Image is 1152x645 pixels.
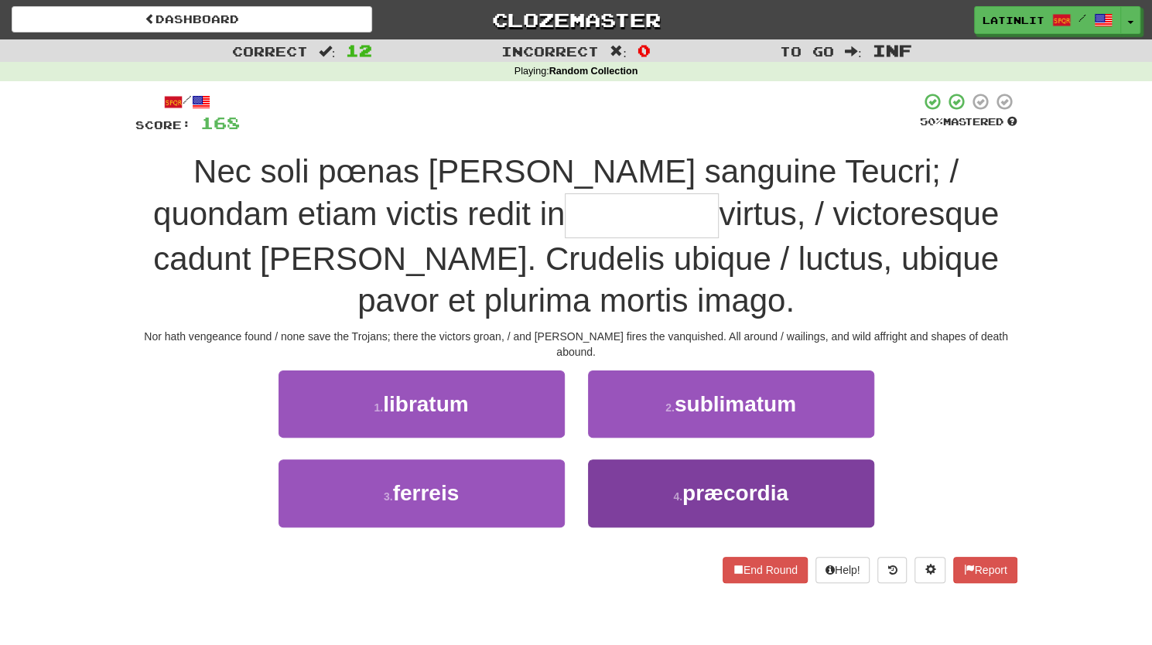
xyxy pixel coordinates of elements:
small: 3 . [384,490,393,503]
div: Nor hath vengeance found / none save the Trojans; there the victors groan, / and [PERSON_NAME] fi... [135,329,1017,360]
small: 4 . [673,490,682,503]
span: : [845,45,862,58]
button: Round history (alt+y) [877,557,907,583]
span: libratum [383,392,468,416]
span: Score: [135,118,191,131]
span: Nec soli pœnas [PERSON_NAME] sanguine Teucri; / quondam etiam victis redit in [153,153,959,232]
span: : [319,45,336,58]
a: Clozemaster [395,6,756,33]
button: 1.libratum [279,370,565,438]
span: Correct [232,43,308,59]
span: Incorrect [501,43,599,59]
span: / [1079,12,1086,23]
small: 2 . [665,401,675,414]
button: End Round [723,557,808,583]
span: præcordia [682,481,788,505]
span: 50 % [920,115,943,128]
span: virtus, / victoresque cadunt [PERSON_NAME]. Crudelis ubique / luctus, ubique pavor et plurima mor... [153,196,999,319]
span: 0 [638,41,651,60]
span: Inf [872,41,911,60]
strong: Random Collection [549,66,638,77]
a: latinlit / [974,6,1121,34]
button: 4.præcordia [588,459,874,527]
div: Mastered [920,115,1017,129]
span: 168 [200,113,240,132]
span: ferreis [393,481,460,505]
span: 12 [346,41,372,60]
small: 1 . [374,401,383,414]
div: / [135,92,240,111]
span: : [610,45,627,58]
button: 3.ferreis [279,459,565,527]
a: Dashboard [12,6,372,32]
span: sublimatum [675,392,796,416]
span: latinlit [983,13,1044,27]
button: Help! [815,557,870,583]
button: 2.sublimatum [588,370,874,438]
button: Report [953,557,1017,583]
span: To go [780,43,834,59]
